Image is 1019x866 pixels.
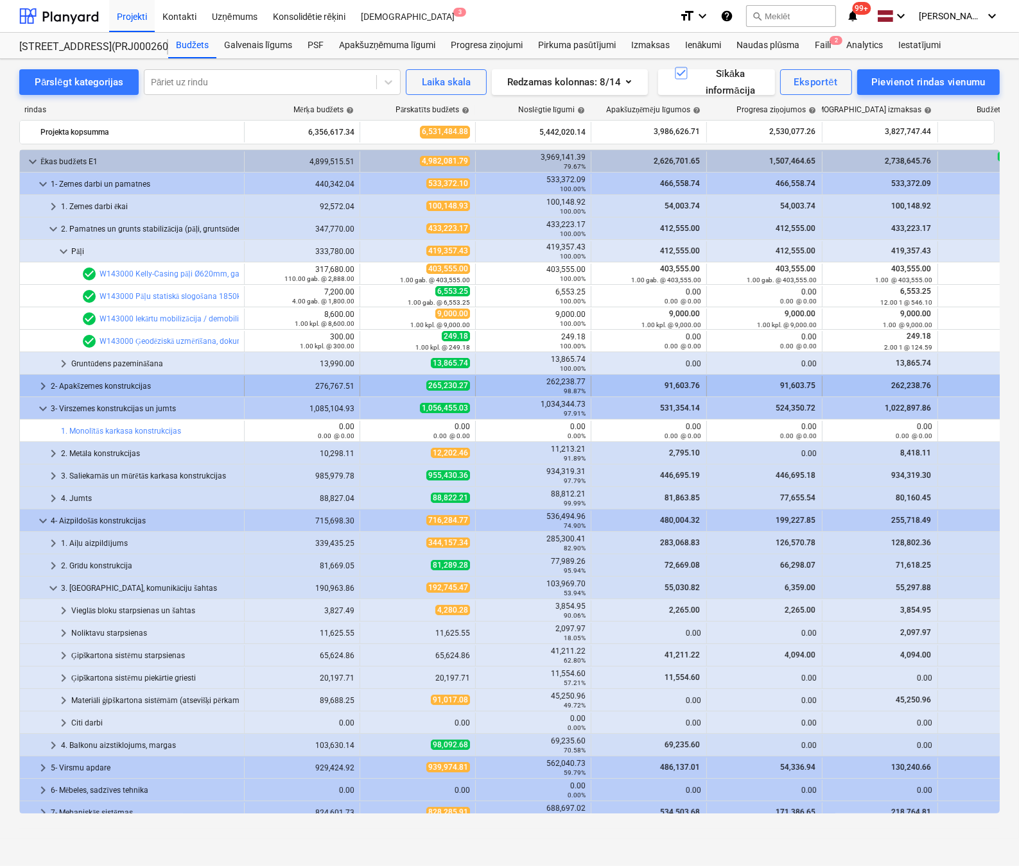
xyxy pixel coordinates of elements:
div: 1,034,344.73 [481,400,586,418]
div: Vieglās bloku starpsienas un šahtas [71,600,239,621]
div: 985,979.78 [250,471,354,480]
span: 283,068.83 [659,538,701,547]
span: 412,555.00 [774,224,817,233]
i: keyboard_arrow_down [695,8,710,24]
div: 403,555.00 [481,265,586,283]
div: 300.00 [250,332,354,350]
span: 2,265.00 [668,606,701,615]
iframe: Chat Widget [955,804,1019,866]
div: 6,356,617.34 [250,122,354,142]
button: Laika skala [406,69,487,95]
a: Faili2 [807,33,839,58]
small: 1.00 kpl. @ 249.18 [415,344,470,351]
span: keyboard_arrow_down [25,154,40,169]
span: 1,022,897.86 [884,403,932,412]
span: 716,284.77 [426,515,470,525]
div: 10,298.11 [250,449,354,458]
div: 347,770.00 [250,225,354,233]
div: Pārskatīts budžets [396,105,469,115]
small: 74.90% [564,522,586,529]
span: 9,000.00 [899,309,932,318]
small: 0.00 @ 0.00 [780,432,817,439]
span: 412,555.00 [659,224,701,233]
span: 344,157.34 [426,538,470,548]
span: 91,603.75 [779,381,817,390]
div: 88,812.21 [481,489,586,507]
div: 0.00 [597,359,701,368]
span: 403,555.00 [426,264,470,274]
span: 2,626,701.65 [652,157,701,166]
span: 2,530,077.26 [768,126,817,137]
span: 3,854.95 [899,606,932,615]
span: keyboard_arrow_right [56,603,71,618]
a: Pirkuma pasūtījumi [530,33,623,58]
small: 91.89% [564,455,586,462]
div: 7,200.00 [250,287,354,305]
div: Analytics [839,33,891,58]
small: 100.00% [560,343,586,350]
a: W143000 Iekārtu mobilizācija / demobilizācija, montāža, demontāža [100,314,333,323]
span: 199,227.85 [774,516,817,525]
span: keyboard_arrow_right [56,356,71,371]
div: 0.00 [481,422,586,440]
span: keyboard_arrow_down [35,176,51,192]
span: 13,865.74 [894,359,932,368]
small: 100.00% [560,208,586,215]
small: 53.94% [564,590,586,597]
div: 419,357.43 [481,242,586,260]
span: 77,655.54 [779,493,817,502]
small: 1.00 gab. @ 403,555.00 [400,276,470,284]
div: 1. Zemes darbi ēkai [61,196,239,217]
div: Faili [807,33,839,58]
span: keyboard_arrow_right [56,648,71,663]
span: 8,418.11 [899,448,932,457]
div: 2. Pamatnes un grunts stabilizācija (pāļi, gruntsūdens pazemināšana) [61,219,239,239]
small: 2.00 1 @ 124.59 [884,344,932,351]
span: 524,350.72 [774,403,817,412]
div: 715,698.30 [250,516,354,525]
small: 82.90% [564,545,586,552]
span: 9,000.00 [435,309,470,319]
div: 0.00 [712,422,817,440]
div: 249.18 [481,332,586,350]
i: notifications [846,8,859,24]
small: 1.00 gab. @ 403,555.00 [631,276,701,284]
span: 81,289.28 [431,560,470,570]
span: keyboard_arrow_down [46,581,61,596]
span: help [806,106,816,114]
span: 255,718.49 [890,516,932,525]
small: 1.00 kpl. @ 9,000.00 [757,321,817,328]
div: 92,572.04 [250,202,354,211]
span: keyboard_arrow_right [46,468,61,484]
span: help [459,106,469,114]
div: 285,300.41 [481,534,586,552]
span: 466,558.74 [659,179,701,188]
a: W143000 Kelly-Casing pāļi Ø620mm, garums 27.475-28.575m; betons C40/50 XC2 XA2 [100,269,406,278]
span: search [752,11,762,21]
div: Pievienot rindas vienumu [871,74,986,90]
div: 339,435.25 [250,539,354,548]
div: Projekta kopsumma [40,122,239,142]
span: keyboard_arrow_right [46,446,61,461]
span: [PERSON_NAME] [919,11,983,21]
div: 190,963.86 [250,584,354,593]
div: [STREET_ADDRESS](PRJ0002600) 2601946 [19,40,153,54]
span: 446,695.18 [774,471,817,480]
span: 9,000.00 [783,309,817,318]
span: 433,223.17 [426,223,470,233]
div: 536,494.96 [481,512,586,530]
small: 4.00 gab. @ 1,800.00 [292,298,354,305]
div: 317,680.00 [250,265,354,283]
span: 55,030.82 [663,583,701,592]
span: keyboard_arrow_right [46,738,61,753]
small: 0.00 @ 0.00 [433,432,470,439]
span: 412,555.00 [659,246,701,255]
div: 0.00 [712,332,817,350]
a: PSF [300,33,331,58]
span: keyboard_arrow_right [35,760,51,776]
small: 95.94% [564,567,586,574]
span: keyboard_arrow_down [56,244,71,259]
div: 13,990.00 [250,359,354,368]
div: Noslēgtie līgumi [518,105,585,115]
